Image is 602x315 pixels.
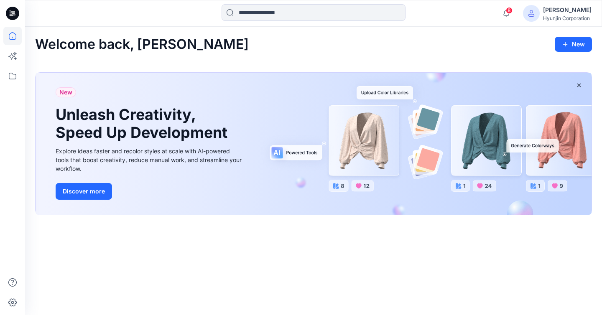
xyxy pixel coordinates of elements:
[35,37,249,52] h2: Welcome back, [PERSON_NAME]
[528,10,535,17] svg: avatar
[56,147,244,173] div: Explore ideas faster and recolor styles at scale with AI-powered tools that boost creativity, red...
[59,87,72,97] span: New
[543,5,592,15] div: [PERSON_NAME]
[555,37,592,52] button: New
[543,15,592,21] div: Hyunjin Corporation
[56,183,244,200] a: Discover more
[56,183,112,200] button: Discover more
[506,7,513,14] span: 8
[56,106,231,142] h1: Unleash Creativity, Speed Up Development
